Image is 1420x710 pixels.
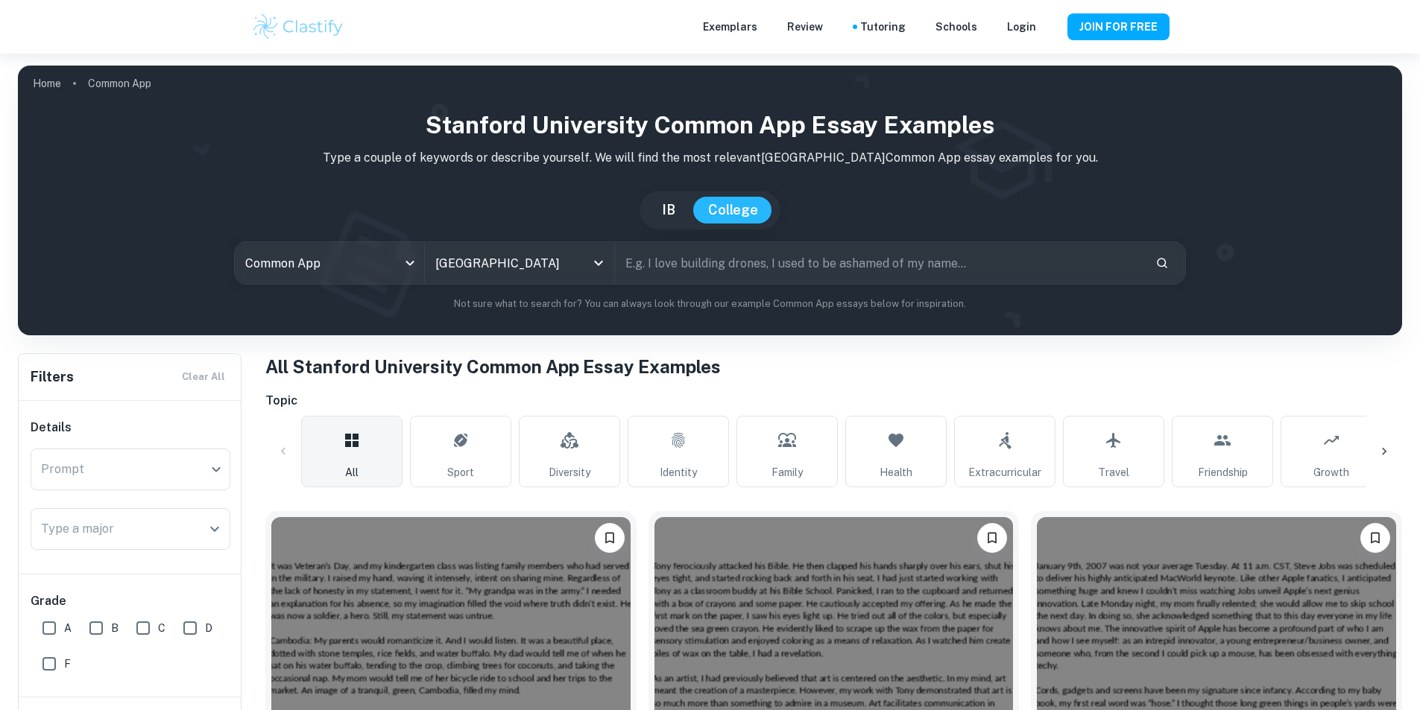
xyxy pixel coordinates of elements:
h6: Details [31,419,230,437]
span: C [158,620,165,636]
span: All [345,464,359,481]
a: Schools [935,19,977,35]
a: Login [1007,19,1036,35]
span: B [111,620,119,636]
button: College [693,197,773,224]
button: JOIN FOR FREE [1067,13,1170,40]
span: Growth [1313,464,1349,481]
button: Open [588,253,609,273]
span: Family [771,464,803,481]
h1: Stanford University Common App Essay Examples [30,107,1390,143]
h6: Filters [31,367,74,387]
button: Please log in to bookmark exemplars [1360,523,1390,553]
span: Sport [447,464,474,481]
span: Travel [1098,464,1129,481]
button: Please log in to bookmark exemplars [977,523,1007,553]
button: Please log in to bookmark exemplars [595,523,625,553]
span: Identity [660,464,697,481]
img: Clastify logo [251,12,346,42]
h6: Topic [265,392,1402,410]
div: Common App [235,242,424,284]
button: Search [1149,250,1175,276]
h6: Grade [31,592,230,610]
span: Diversity [549,464,590,481]
span: F [64,656,71,672]
span: D [205,620,212,636]
h1: All Stanford University Common App Essay Examples [265,353,1402,380]
p: Common App [88,75,151,92]
p: Type a couple of keywords or describe yourself. We will find the most relevant [GEOGRAPHIC_DATA] ... [30,149,1390,167]
a: Home [33,73,61,94]
span: Extracurricular [968,464,1041,481]
span: Health [880,464,912,481]
p: Not sure what to search for? You can always look through our example Common App essays below for ... [30,297,1390,311]
button: Help and Feedback [1048,23,1055,31]
p: Review [787,19,823,35]
p: Exemplars [703,19,757,35]
button: IB [647,197,690,224]
span: A [64,620,72,636]
button: Open [204,519,225,539]
img: profile cover [18,66,1402,335]
input: E.g. I love building drones, I used to be ashamed of my name... [615,242,1143,284]
span: Friendship [1198,464,1248,481]
a: Tutoring [860,19,906,35]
